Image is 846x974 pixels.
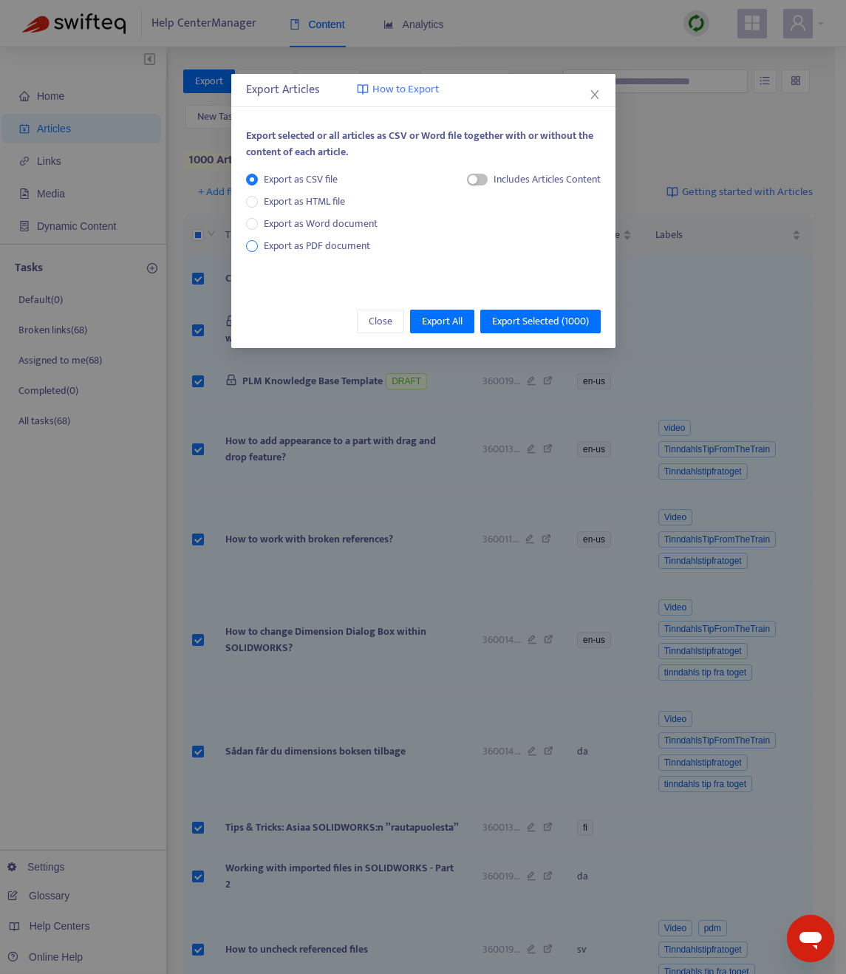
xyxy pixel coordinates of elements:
span: Export as Word document [258,216,383,232]
span: Export All [422,313,463,330]
button: Export All [410,310,474,333]
div: Export Articles [246,81,601,99]
span: Export selected or all articles as CSV or Word file together with or without the content of each ... [246,127,593,160]
span: Export as HTML file [258,194,351,210]
span: Export as CSV file [258,171,344,188]
span: Export Selected ( 1000 ) [492,313,589,330]
span: close [589,89,601,101]
span: How to Export [372,81,439,98]
a: How to Export [357,81,439,98]
button: Close [587,86,603,103]
button: Close [357,310,404,333]
div: Includes Articles Content [494,171,601,188]
img: image-link [357,84,369,95]
span: Export as PDF document [264,237,370,254]
iframe: Button to launch messaging window [787,915,834,962]
span: Close [369,313,392,330]
button: Export Selected (1000) [480,310,601,333]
